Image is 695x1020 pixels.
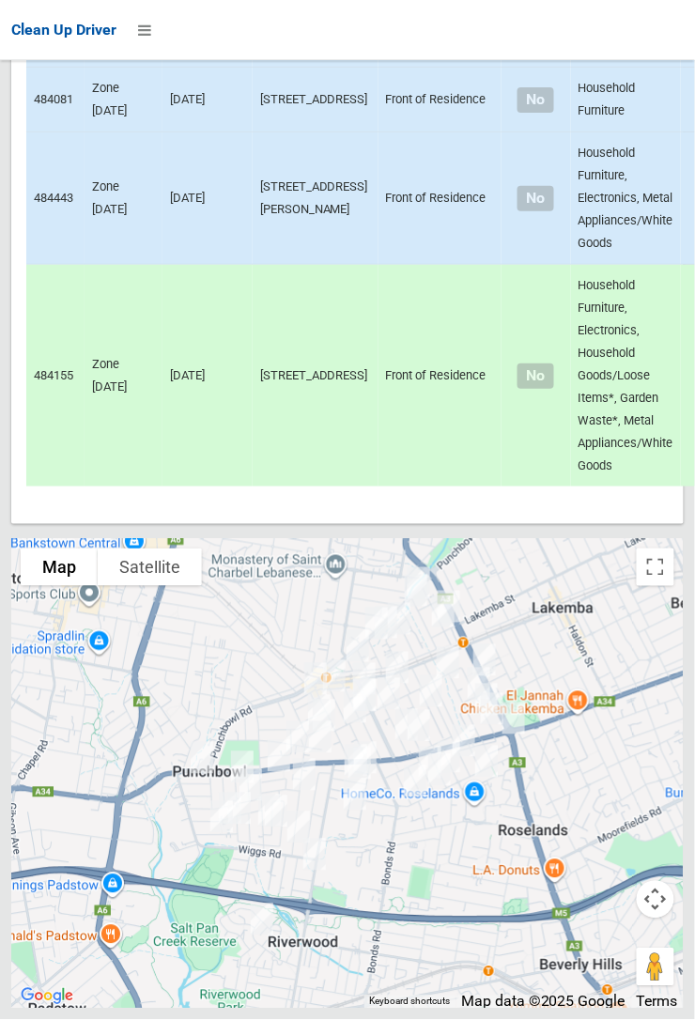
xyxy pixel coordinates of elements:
[280,804,317,851] div: 203 Victoria Road, PUNCHBOWL NSW 2196<br>Status : Collected<br><a href="/driver/booking/484632/co...
[429,640,467,687] div: 18 Hillcrest Street, WILEY PARK NSW 2195<br>Status : CollectionIssuesActioned<br><a href="/driver...
[98,549,202,586] button: Show satellite imagery
[421,747,458,794] div: 79 Payten Avenue, ROSELANDS NSW 2196<br>Status : AssignedToRoute<br><a href="/driver/booking/4842...
[378,132,502,265] td: Front of Residence
[16,984,78,1009] img: Google
[11,21,116,39] span: Clean Up Driver
[425,588,462,635] div: 19 Cornelia Street, WILEY PARK NSW 2195<br>Status : Collected<br><a href="/driver/booking/484432/...
[509,191,564,207] h4: Normal sized
[571,68,681,132] td: Household Furniture
[509,368,564,384] h4: Normal sized
[85,265,162,487] td: Zone [DATE]
[203,794,240,841] div: 19 Craig Street, PUNCHBOWL NSW 2196<br>Status : Collected<br><a href="/driver/booking/484871/comp...
[411,739,449,786] div: 20A Highland Avenue, ROSELANDS NSW 2196<br>Status : AssignedToRoute<br><a href="/driver/booking/4...
[637,881,674,919] button: Map camera controls
[211,785,249,832] div: 26 Craig Street, PUNCHBOWL NSW 2196<br>Status : IssuesWithCollection<br><a href="/driver/booking/...
[445,718,483,765] div: 12 Pentland Avenue, ROSELANDS NSW 2196<br>Status : Collected<br><a href="/driver/booking/483338/c...
[243,896,281,943] div: 19 Roosevelt Avenue, RIVERWOOD NSW 2210<br>Status : Collected<br><a href="/driver/booking/484155/...
[85,68,162,132] td: Zone [DATE]
[341,740,378,787] div: 12 Charlescotte Avenue, PUNCHBOWL NSW 2196<br>Status : AssignedToRoute<br><a href="/driver/bookin...
[21,549,98,586] button: Show street map
[460,660,498,707] div: 38-40 Ferguson Avenue, WILEY PARK NSW 2195<br>Status : Collected<br><a href="/driver/booking/4833...
[509,92,564,108] h4: Normal sized
[253,68,378,132] td: [STREET_ADDRESS]
[380,595,418,642] div: 30 Robinson Street North, WILEY PARK NSW 2195<br>Status : Collected<br><a href="/driver/booking/4...
[370,671,408,718] div: 38 Broadway, PUNCHBOWL NSW 2196<br>Status : Collected<br><a href="/driver/booking/482984/complete...
[232,762,270,809] div: 63 Carlton Parade, PUNCHBOWL NSW 2196<br>Status : Collected<br><a href="/driver/booking/483466/co...
[301,688,338,734] div: 34 Victoria Road, PUNCHBOWL NSW 2196<br>Status : AssignedToRoute<br><a href="/driver/booking/4829...
[296,831,333,878] div: 5 Russell Street, RIVERWOOD NSW 2210<br>Status : Collected<br><a href="/driver/booking/484207/com...
[286,751,323,798] div: 121 Victoria Road, PUNCHBOWL NSW 2196<br>Status : Collected<br><a href="/driver/booking/479247/co...
[336,684,374,731] div: 58A Hillcrest Street, PUNCHBOWL NSW 2196<br>Status : AssignedToRoute<br><a href="/driver/booking/...
[461,993,625,1011] span: Map data ©2025 Google
[279,714,317,761] div: 22 Heath Street, PUNCHBOWL NSW 2196<br>Status : AssignedToRoute<br><a href="/driver/booking/48068...
[637,993,678,1011] a: Terms (opens in new tab)
[346,656,383,703] div: 30 Matthews Street, PUNCHBOWL NSW 2196<br>Status : AssignedToRoute<br><a href="/driver/booking/48...
[412,668,450,715] div: 34 Rawson Street, WILEY PARK NSW 2195<br>Status : Collected<br><a href="/driver/booking/483462/co...
[347,734,384,781] div: 5A Charlescotte Avenue, PUNCHBOWL NSW 2196<br>Status : AssignedToRoute<br><a href="/driver/bookin...
[305,692,343,739] div: 22 Owen Street, PUNCHBOWL NSW 2196<br>Status : AssignedToRoute<br><a href="/driver/booking/484284...
[367,599,405,646] div: 4 Rosemont Street North, PUNCHBOWL NSW 2196<br>Status : IssuesWithCollection<br><a href="/driver/...
[316,653,353,700] div: 46 Rossmore Avenue, PUNCHBOWL NSW 2196<br>Status : AssignedToRoute<br><a href="/driver/booking/48...
[571,132,681,265] td: Household Furniture, Electronics, Metal Appliances/White Goods
[495,695,533,742] div: 2 Bambra Avenue, ROSELANDS NSW 2196<br>Status : Collected<br><a href="/driver/booking/484185/comp...
[26,132,85,265] td: 484443
[397,567,435,614] div: 1/69 Defoe Street, WILEY PARK NSW 2195<br>Status : Collected<br><a href="/driver/booking/484083/c...
[400,703,438,750] div: 122 Dudley Street, PUNCHBOWL NSW 2196<br>Status : Collected<br><a href="/driver/booking/484757/co...
[571,265,681,487] td: Household Furniture, Electronics, Household Goods/Loose Items*, Garden Waste*, Metal Appliances/W...
[378,68,502,132] td: Front of Residence
[16,984,78,1009] a: Click to see this area on Google Maps
[468,738,505,785] div: 33 Diana Avenue, ROSELANDS NSW 2196<br>Status : AssignedToRoute<br><a href="/driver/booking/48444...
[251,787,288,834] div: 57 Cullens Road, PUNCHBOWL NSW 2196<br>Status : Collected<br><a href="/driver/booking/484355/comp...
[162,132,253,265] td: [DATE]
[85,132,162,265] td: Zone [DATE]
[430,734,468,780] div: 27 Mount Avenue, ROSELANDS NSW 2196<br>Status : Collected<br><a href="/driver/booking/484166/comp...
[396,758,434,805] div: 103 Payten Avenue, ROSELANDS NSW 2196<br>Status : AssignedToRoute<br><a href="/driver/booking/484...
[253,265,378,487] td: [STREET_ADDRESS]
[257,788,295,835] div: 54 Cullens Road, PUNCHBOWL NSW 2196<br>Status : Collected<br><a href="/driver/booking/486224/comp...
[183,734,221,781] div: 17 Weyland Street, PUNCHBOWL NSW 2196<br>Status : Collected<br><a href="/driver/booking/483555/co...
[473,686,511,733] div: 76 Ferguson Avenue, WILEY PARK NSW 2195<br>Status : Collected<br><a href="/driver/booking/484774/...
[378,265,502,487] td: Front of Residence
[430,583,468,630] div: 22 Shadforth Street, WILEY PARK NSW 2195<br>Status : Collected<br><a href="/driver/booking/484604...
[517,87,554,113] span: No
[388,702,425,749] div: 115 Dudley Street, PUNCHBOWL NSW 2196<br>Status : Collected<br><a href="/driver/booking/483976/co...
[346,672,383,719] div: 51 Matthews Street, PUNCHBOWL NSW 2196<br>Status : Collected<br><a href="/driver/booking/483275/c...
[378,644,416,691] div: 29 Rosemont Street South, PUNCHBOWL NSW 2196<br>Status : CollectionIssuesActioned<br><a href="/dr...
[358,600,395,647] div: 732 Punchbowl Road, PUNCHBOWL NSW 2196<br>Status : Collected<br><a href="/driver/booking/484000/c...
[339,623,377,670] div: 4 Rickard Street, PUNCHBOWL NSW 2196<br>Status : Collected<br><a href="/driver/booking/486406/com...
[221,785,258,832] div: 34-38 Craig Street, PUNCHBOWL NSW 2196<br>Status : Collected<br><a href="/driver/booking/484944/c...
[26,265,85,487] td: 484155
[369,996,450,1009] button: Keyboard shortcuts
[637,949,674,986] button: Drag Pegman onto the map to open Street View
[162,68,253,132] td: [DATE]
[26,68,85,132] td: 484081
[253,132,378,265] td: [STREET_ADDRESS][PERSON_NAME]
[466,637,503,684] div: 10 Denman Avenue, WILEY PARK NSW 2195<br>Status : Collected<br><a href="/driver/booking/484362/co...
[637,549,674,586] button: Toggle fullscreen view
[337,737,375,784] div: 14 Charlescotte Avenue, PUNCHBOWL NSW 2196<br>Status : AssignedToRoute<br><a href="/driver/bookin...
[336,771,374,818] div: 12 Lumeah Avenue, PUNCHBOWL NSW 2196<br>Status : AssignedToRoute<br><a href="/driver/booking/4834...
[517,186,554,211] span: No
[162,265,253,487] td: [DATE]
[11,16,116,44] a: Clean Up Driver
[468,676,505,723] div: 5/64 Ferguson Avenue, WILEY PARK NSW 2195<br>Status : Collected<br><a href="/driver/booking/48218...
[347,672,384,719] div: 53 Matthews Street, PUNCHBOWL NSW 2196<br>Status : Collected<br><a href="/driver/booking/484674/c...
[301,714,339,761] div: 1373 Canterbury Road, PUNCHBOWL NSW 2196<br>Status : Collected<br><a href="/driver/booking/484101...
[517,363,554,389] span: No
[224,744,261,791] div: 15 Lyon Avenue, PUNCHBOWL NSW 2196<br>Status : Collected<br><a href="/driver/booking/484854/compl...
[260,733,298,780] div: 33 Belair Street, PUNCHBOWL NSW 2196<br>Status : Collected<br><a href="/driver/booking/484593/com...
[400,560,438,607] div: 654 Punchbowl Road, WILEY PARK NSW 2195<br>Status : Collected<br><a href="/driver/booking/481927/...
[297,656,334,703] div: 11 Turner Street, PUNCHBOWL NSW 2196<br>Status : AssignedToRoute<br><a href="/driver/booking/4838...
